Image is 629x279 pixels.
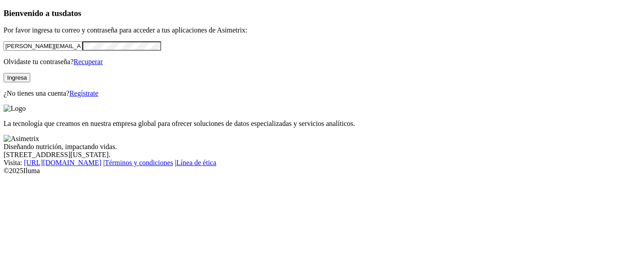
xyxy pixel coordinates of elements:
[69,89,98,97] a: Regístrate
[4,26,625,34] p: Por favor ingresa tu correo y contraseña para acceder a tus aplicaciones de Asimetrix:
[4,143,625,151] div: Diseñando nutrición, impactando vidas.
[73,58,103,65] a: Recuperar
[4,89,625,97] p: ¿No tienes una cuenta?
[4,159,625,167] div: Visita : | |
[4,120,625,128] p: La tecnología que creamos en nuestra empresa global para ofrecer soluciones de datos especializad...
[105,159,173,166] a: Términos y condiciones
[4,58,625,66] p: Olvidaste tu contraseña?
[4,135,39,143] img: Asimetrix
[4,167,625,175] div: © 2025 Iluma
[4,105,26,113] img: Logo
[4,8,625,18] h3: Bienvenido a tus
[4,41,82,51] input: Tu correo
[176,159,216,166] a: Línea de ética
[4,73,30,82] button: Ingresa
[62,8,81,18] span: datos
[24,159,101,166] a: [URL][DOMAIN_NAME]
[4,151,625,159] div: [STREET_ADDRESS][US_STATE].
